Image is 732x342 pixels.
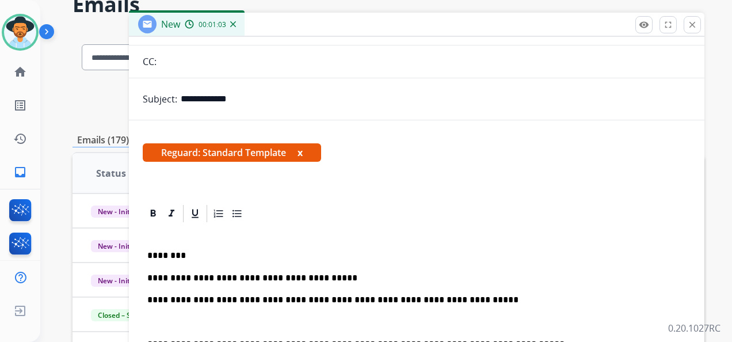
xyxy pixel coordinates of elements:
[91,275,144,287] span: New - Initial
[13,65,27,79] mat-icon: home
[161,18,180,31] span: New
[639,20,649,30] mat-icon: remove_red_eye
[228,205,246,222] div: Bullet List
[163,205,180,222] div: Italic
[143,143,321,162] span: Reguard: Standard Template
[91,309,155,321] span: Closed – Solved
[143,55,157,69] p: CC:
[144,205,162,222] div: Bold
[73,133,134,147] p: Emails (179)
[143,92,177,106] p: Subject:
[96,166,126,180] span: Status
[13,165,27,179] mat-icon: inbox
[91,240,144,252] span: New - Initial
[91,206,144,218] span: New - Initial
[298,146,303,159] button: x
[186,205,204,222] div: Underline
[210,205,227,222] div: Ordered List
[668,321,720,335] p: 0.20.1027RC
[13,98,27,112] mat-icon: list_alt
[13,132,27,146] mat-icon: history
[199,20,226,29] span: 00:01:03
[663,20,673,30] mat-icon: fullscreen
[687,20,697,30] mat-icon: close
[4,16,36,48] img: avatar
